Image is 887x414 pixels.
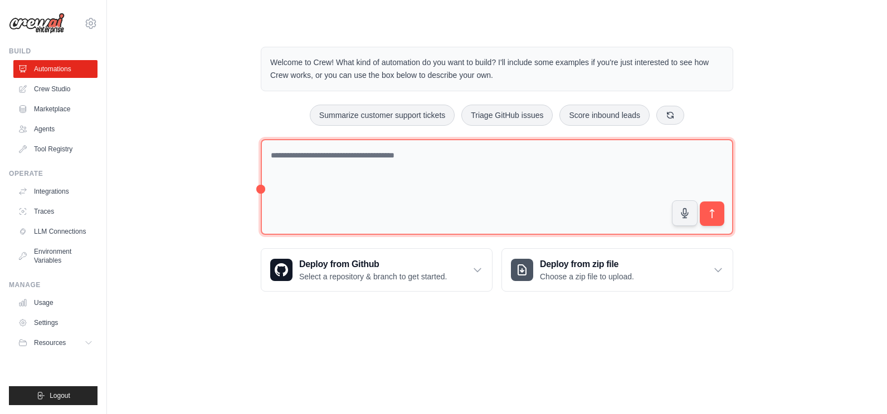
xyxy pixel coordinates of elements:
[13,243,98,269] a: Environment Variables
[9,386,98,405] button: Logout
[9,169,98,178] div: Operate
[270,56,724,82] p: Welcome to Crew! What kind of automation do you want to build? I'll include some examples if you'...
[299,258,447,271] h3: Deploy from Github
[13,223,98,240] a: LLM Connections
[13,100,98,118] a: Marketplace
[34,338,66,347] span: Resources
[310,105,455,126] button: Summarize customer support tickets
[559,105,650,126] button: Score inbound leads
[461,105,553,126] button: Triage GitHub issues
[9,47,98,56] div: Build
[13,183,98,200] a: Integrations
[13,80,98,98] a: Crew Studio
[9,280,98,289] div: Manage
[9,13,65,34] img: Logo
[13,294,98,312] a: Usage
[13,203,98,220] a: Traces
[13,334,98,352] button: Resources
[13,140,98,158] a: Tool Registry
[13,314,98,332] a: Settings
[13,120,98,138] a: Agents
[50,391,70,400] span: Logout
[540,258,634,271] h3: Deploy from zip file
[13,60,98,78] a: Automations
[299,271,447,282] p: Select a repository & branch to get started.
[540,271,634,282] p: Choose a zip file to upload.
